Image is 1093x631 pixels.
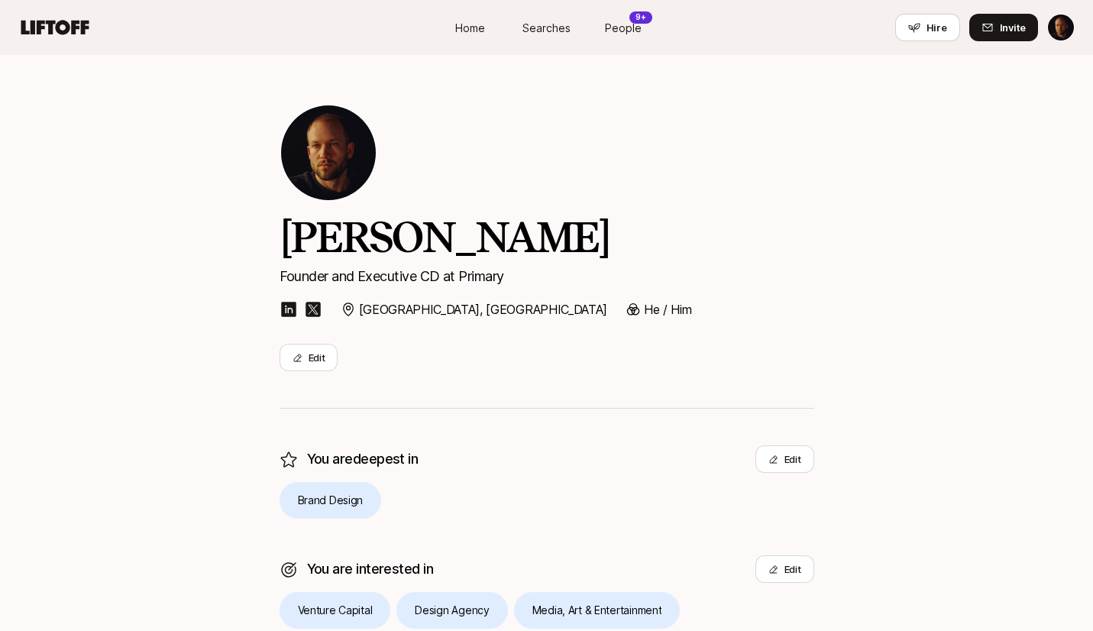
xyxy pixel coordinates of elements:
p: You are interested in [307,558,434,580]
a: Searches [509,14,585,42]
img: Nicholas Pattison [1048,15,1074,40]
a: Home [432,14,509,42]
p: He / Him [644,299,691,319]
p: [GEOGRAPHIC_DATA], [GEOGRAPHIC_DATA] [359,299,607,319]
button: Edit [280,344,338,371]
button: Edit [755,445,814,473]
span: Hire [926,20,947,35]
p: 9+ [635,11,646,23]
h2: [PERSON_NAME] [280,214,814,260]
p: Venture Capital [298,601,373,620]
p: Brand Design [298,491,364,510]
span: Home [455,20,485,36]
span: Searches [522,20,571,36]
p: Media, Art & Entertainment [532,601,662,620]
button: Invite [969,14,1038,41]
button: Edit [755,555,814,583]
img: Nicholas Pattison [281,105,376,200]
button: Hire [895,14,960,41]
a: People9+ [585,14,661,42]
p: You are deepest in [307,448,419,470]
p: Design Agency [415,601,489,620]
button: Nicholas Pattison [1047,14,1075,41]
p: Founder and Executive CD at Primary [280,266,814,287]
img: linkedin-logo [280,300,298,319]
span: Invite [1000,20,1026,35]
img: x-logo [304,300,322,319]
span: People [605,20,642,36]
